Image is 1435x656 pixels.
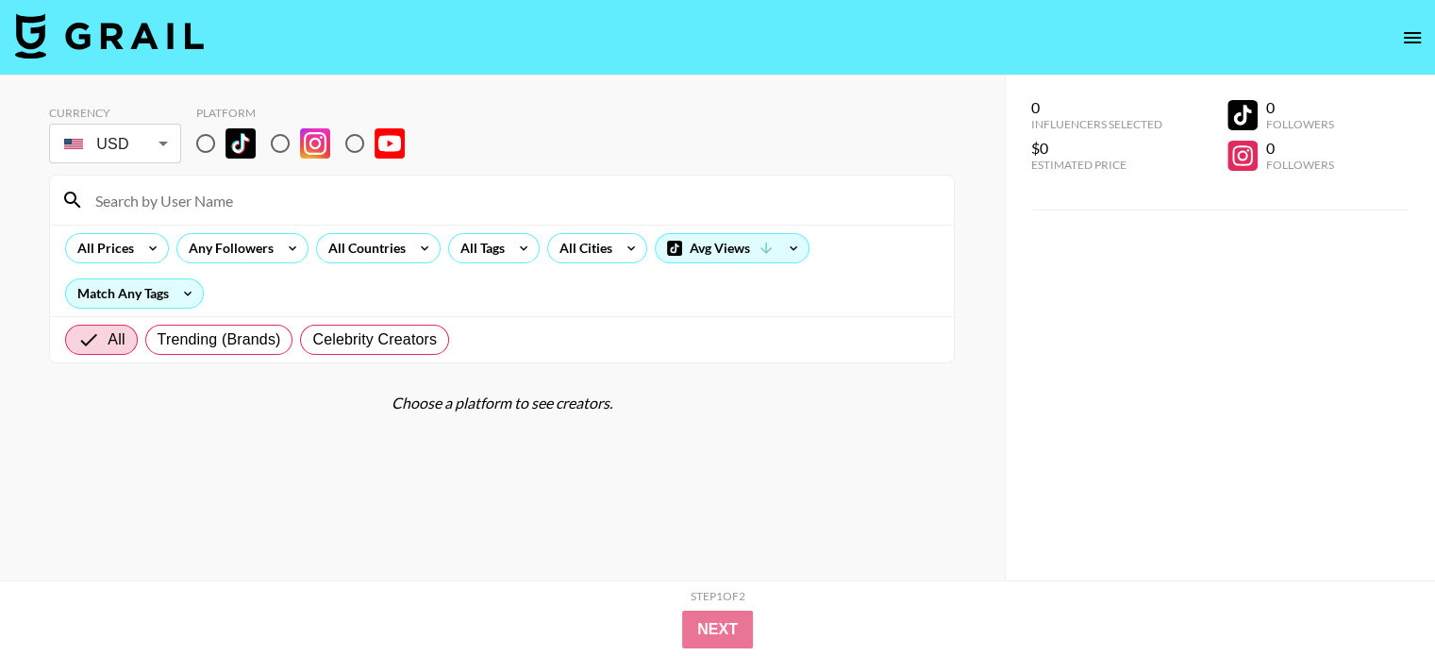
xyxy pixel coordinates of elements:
[682,611,753,648] button: Next
[49,394,955,412] div: Choose a platform to see creators.
[1393,19,1431,57] button: open drawer
[300,128,330,159] img: Instagram
[691,589,745,603] div: Step 1 of 2
[49,106,181,120] div: Currency
[1265,117,1333,131] div: Followers
[449,234,509,262] div: All Tags
[108,328,125,351] span: All
[158,328,281,351] span: Trending (Brands)
[1265,98,1333,117] div: 0
[66,279,203,308] div: Match Any Tags
[317,234,409,262] div: All Countries
[66,234,138,262] div: All Prices
[1031,139,1162,158] div: $0
[1265,139,1333,158] div: 0
[1031,158,1162,172] div: Estimated Price
[225,128,256,159] img: TikTok
[15,13,204,59] img: Grail Talent
[312,328,437,351] span: Celebrity Creators
[1265,158,1333,172] div: Followers
[1031,117,1162,131] div: Influencers Selected
[177,234,277,262] div: Any Followers
[53,127,177,160] div: USD
[196,106,420,120] div: Platform
[375,128,405,159] img: YouTube
[1031,98,1162,117] div: 0
[84,185,943,215] input: Search by User Name
[656,234,809,262] div: Avg Views
[548,234,616,262] div: All Cities
[1341,562,1412,633] iframe: Drift Widget Chat Controller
